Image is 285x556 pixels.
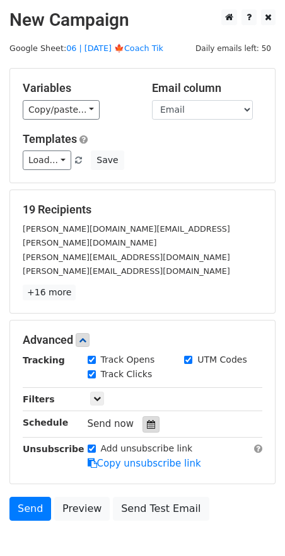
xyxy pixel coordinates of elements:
a: Send Test Email [113,497,209,521]
small: [PERSON_NAME][EMAIL_ADDRESS][DOMAIN_NAME] [23,252,230,262]
label: Track Clicks [101,368,153,381]
h2: New Campaign [9,9,276,31]
a: Preview [54,497,110,521]
h5: Variables [23,81,133,95]
a: Copy/paste... [23,100,100,120]
label: Track Opens [101,353,155,366]
span: Send now [88,418,134,429]
strong: Unsubscribe [23,444,84,454]
a: +16 more [23,285,76,300]
label: Add unsubscribe link [101,442,193,455]
strong: Filters [23,394,55,404]
span: Daily emails left: 50 [191,42,276,55]
h5: Advanced [23,333,262,347]
small: Google Sheet: [9,43,163,53]
small: [PERSON_NAME][EMAIL_ADDRESS][DOMAIN_NAME] [23,266,230,276]
strong: Tracking [23,355,65,365]
a: Daily emails left: 50 [191,43,276,53]
a: Load... [23,150,71,170]
h5: Email column [152,81,262,95]
label: UTM Codes [197,353,247,366]
strong: Schedule [23,417,68,428]
iframe: Chat Widget [222,496,285,556]
a: Templates [23,132,77,145]
a: Copy unsubscribe link [88,458,201,469]
a: Send [9,497,51,521]
h5: 19 Recipients [23,203,262,217]
a: 06 | [DATE] 🍁Coach Tik [66,43,163,53]
small: [PERSON_NAME][DOMAIN_NAME][EMAIL_ADDRESS][PERSON_NAME][DOMAIN_NAME] [23,224,230,248]
button: Save [91,150,124,170]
